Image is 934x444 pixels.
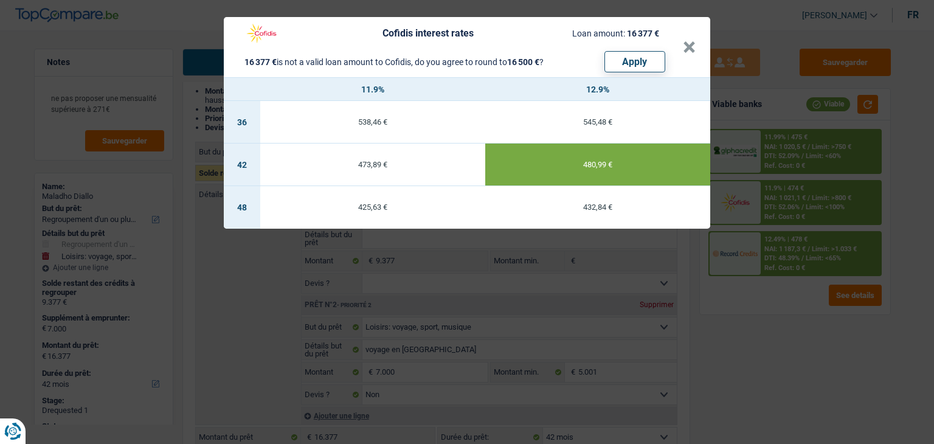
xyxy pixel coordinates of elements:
[224,144,260,186] td: 42
[485,161,710,168] div: 480,99 €
[224,101,260,144] td: 36
[485,78,710,101] th: 12.9%
[604,51,665,72] button: Apply
[627,29,659,38] span: 16 377 €
[238,22,285,45] img: Cofidis
[260,203,485,211] div: 425,63 €
[507,57,539,67] span: 16 500 €
[244,58,544,66] div: is not a valid loan amount to Cofidis, do you agree to round to ?
[572,29,625,38] span: Loan amount:
[260,118,485,126] div: 538,46 €
[683,41,696,54] button: ×
[260,78,485,101] th: 11.9%
[485,203,710,211] div: 432,84 €
[260,161,485,168] div: 473,89 €
[485,118,710,126] div: 545,48 €
[224,186,260,229] td: 48
[382,29,474,38] div: Cofidis interest rates
[244,57,277,67] span: 16 377 €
